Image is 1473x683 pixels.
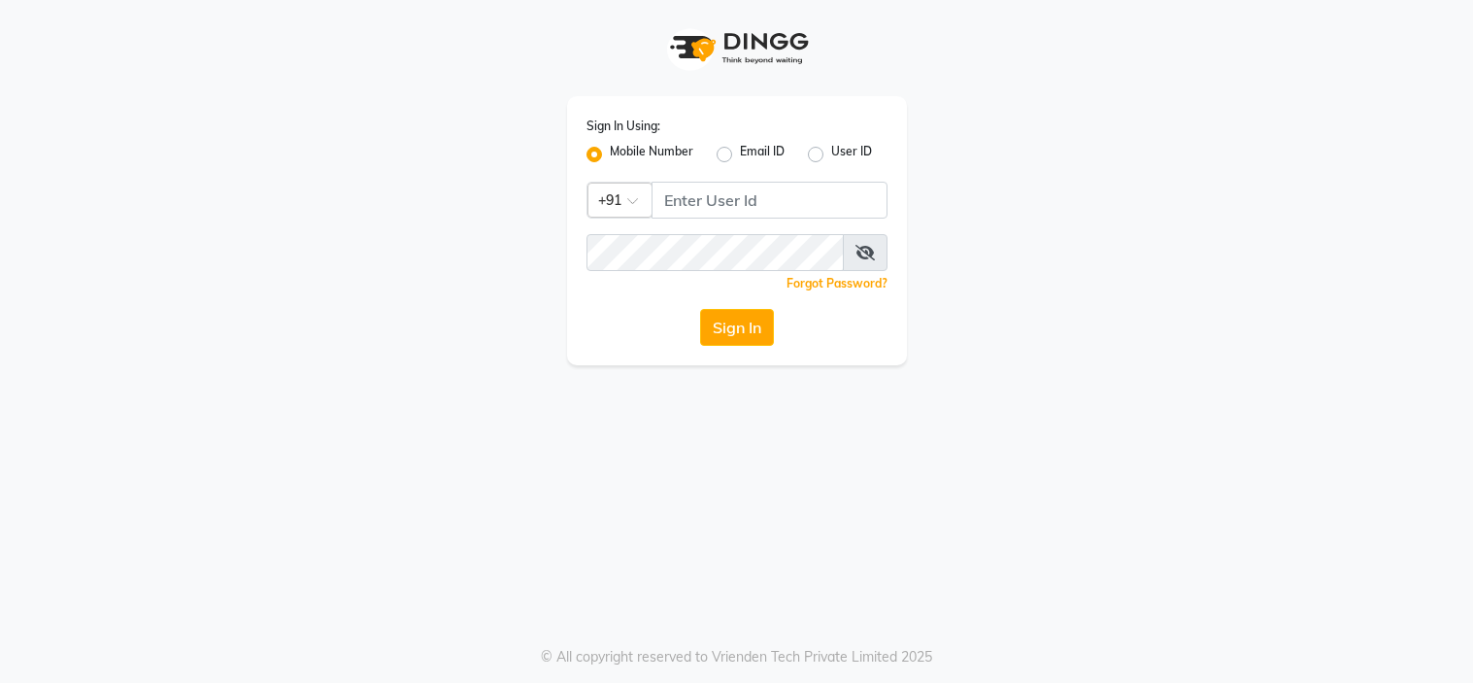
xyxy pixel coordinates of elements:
[610,143,693,166] label: Mobile Number
[740,143,785,166] label: Email ID
[831,143,872,166] label: User ID
[659,19,815,77] img: logo1.svg
[586,118,660,135] label: Sign In Using:
[787,276,887,290] a: Forgot Password?
[700,309,774,346] button: Sign In
[586,234,844,271] input: Username
[652,182,887,219] input: Username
